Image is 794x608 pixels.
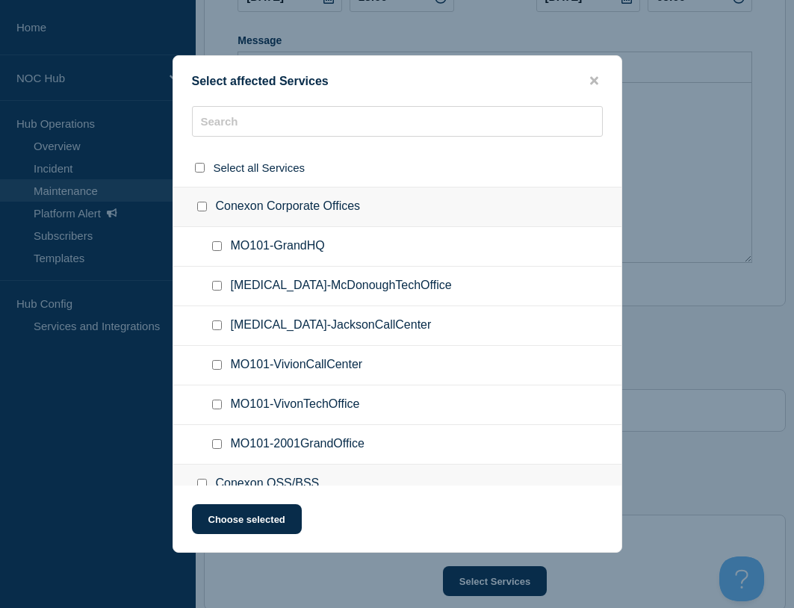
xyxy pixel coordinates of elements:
[586,74,603,88] button: close button
[192,106,603,137] input: Search
[231,318,432,333] span: [MEDICAL_DATA]-JacksonCallCenter
[197,202,207,211] input: Conexon Corporate Offices checkbox
[192,504,302,534] button: Choose selected
[231,239,325,254] span: MO101-GrandHQ
[212,439,222,449] input: MO101-2001GrandOffice checkbox
[212,320,222,330] input: GA101-JacksonCallCenter checkbox
[231,279,452,294] span: [MEDICAL_DATA]-McDonoughTechOffice
[212,281,222,291] input: GA101-McDonoughTechOffice checkbox
[173,187,621,227] div: Conexon Corporate Offices
[173,465,621,504] div: Conexon OSS/BSS
[231,397,360,412] span: MO101-VivonTechOffice
[231,358,363,373] span: MO101-VivionCallCenter
[212,241,222,251] input: MO101-GrandHQ checkbox
[214,161,305,174] span: Select all Services
[197,479,207,488] input: Conexon OSS/BSS checkbox
[212,360,222,370] input: MO101-VivionCallCenter checkbox
[173,74,621,88] div: Select affected Services
[212,400,222,409] input: MO101-VivonTechOffice checkbox
[231,437,365,452] span: MO101-2001GrandOffice
[195,163,205,173] input: select all checkbox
